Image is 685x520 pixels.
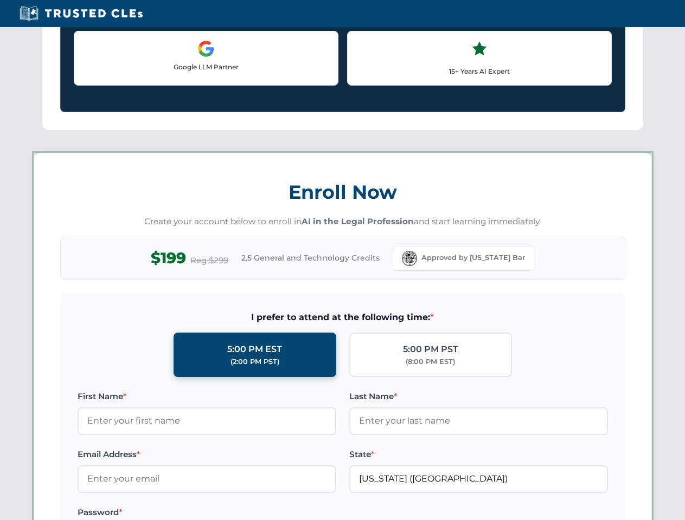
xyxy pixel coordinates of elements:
p: 15+ Years AI Expert [356,66,603,76]
img: Florida Bar [402,251,417,266]
label: Email Address [78,448,336,461]
img: Google [197,40,215,57]
input: Enter your first name [78,407,336,434]
span: Approved by [US_STATE] Bar [421,252,525,263]
img: Trusted CLEs [16,5,146,22]
p: Create your account below to enroll in and start learning immediately. [60,216,625,228]
div: 5:00 PM PST [403,342,458,356]
div: (2:00 PM PST) [231,356,279,367]
span: $199 [151,246,186,270]
label: State [349,448,608,461]
p: Google LLM Partner [83,62,329,72]
span: Reg $299 [190,254,228,267]
label: First Name [78,390,336,403]
span: I prefer to attend at the following time: [78,310,608,324]
div: (8:00 PM EST) [406,356,455,367]
input: Enter your last name [349,407,608,434]
label: Last Name [349,390,608,403]
strong: AI in the Legal Profession [302,216,414,226]
span: 2.5 General and Technology Credits [241,252,380,264]
input: Florida (FL) [349,465,608,492]
label: Password [78,506,336,519]
h3: Enroll Now [60,175,625,209]
input: Enter your email [78,465,336,492]
div: 5:00 PM EST [227,342,282,356]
